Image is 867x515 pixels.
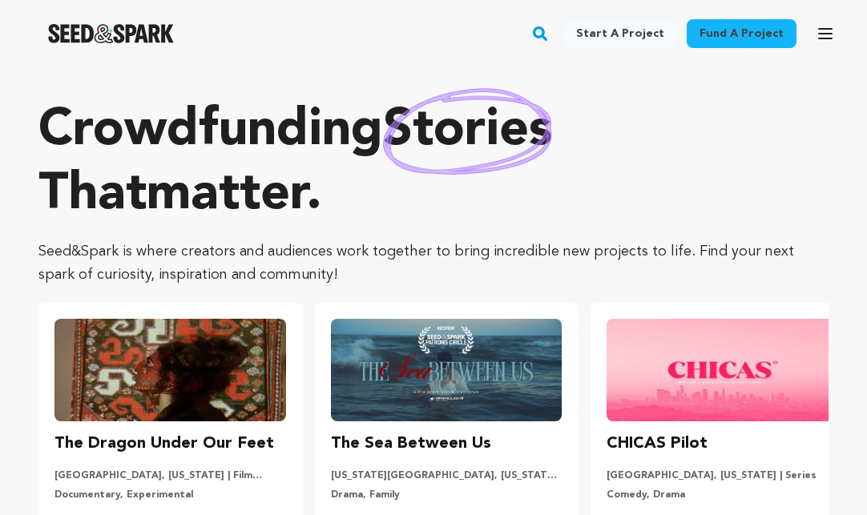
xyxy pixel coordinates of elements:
img: hand sketched image [383,88,552,175]
p: Drama, Family [331,489,563,501]
img: CHICAS Pilot image [607,319,838,421]
p: [GEOGRAPHIC_DATA], [US_STATE] | Series [607,469,838,482]
img: The Sea Between Us image [331,319,563,421]
p: Documentary, Experimental [54,489,286,501]
p: Crowdfunding that . [38,99,829,227]
h3: The Sea Between Us [331,431,491,457]
img: Seed&Spark Logo Dark Mode [48,24,174,43]
h3: The Dragon Under Our Feet [54,431,274,457]
span: matter [147,170,306,221]
p: Seed&Spark is where creators and audiences work together to bring incredible new projects to life... [38,240,829,287]
a: Seed&Spark Homepage [48,24,174,43]
p: [US_STATE][GEOGRAPHIC_DATA], [US_STATE] | Film Short [331,469,563,482]
a: Fund a project [687,19,796,48]
img: The Dragon Under Our Feet image [54,319,286,421]
p: Comedy, Drama [607,489,838,501]
a: Start a project [563,19,677,48]
p: [GEOGRAPHIC_DATA], [US_STATE] | Film Feature [54,469,286,482]
h3: CHICAS Pilot [607,431,708,457]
